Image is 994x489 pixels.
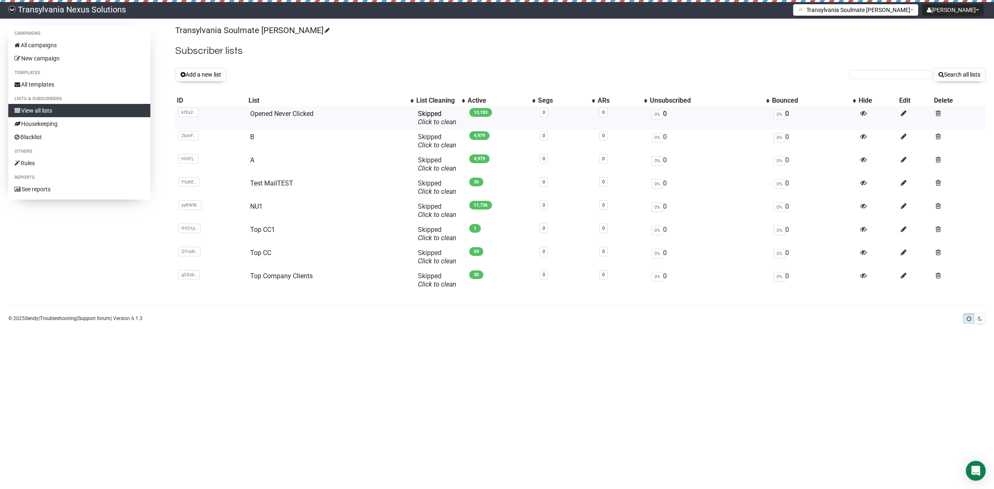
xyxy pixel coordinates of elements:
[602,272,605,277] a: 0
[469,131,490,140] span: 4,979
[418,118,456,126] a: Click to clean
[418,188,456,195] a: Click to clean
[770,106,856,130] td: 0
[418,141,456,149] a: Click to clean
[648,106,770,130] td: 0
[538,96,588,105] div: Segs
[179,270,200,279] span: gSXzb..
[602,202,605,208] a: 0
[651,249,663,258] span: 0%
[798,6,804,13] img: 1.png
[468,96,528,105] div: Active
[250,156,254,164] a: A
[418,164,456,172] a: Click to clean
[469,224,481,233] span: 1
[469,270,483,279] span: 30
[415,95,466,106] th: List Cleaning: No sort applied, activate to apply an ascending sort
[650,96,762,105] div: Unsubscribed
[250,226,275,234] a: Top CC1
[934,96,984,105] div: Delete
[248,96,406,105] div: List
[774,202,785,212] span: 0%
[8,29,150,39] li: Campaigns
[543,133,545,138] a: 0
[651,202,663,212] span: 0%
[774,133,785,142] span: 0%
[774,272,785,282] span: 0%
[466,95,536,106] th: Active: No sort applied, activate to apply an ascending sort
[770,153,856,176] td: 0
[40,316,77,321] a: Troubleshooting
[8,104,150,117] a: View all lists
[175,25,328,35] a: Transylvania Soulmate [PERSON_NAME]
[648,246,770,269] td: 0
[770,246,856,269] td: 0
[179,131,198,140] span: 2bznF..
[602,156,605,161] a: 0
[78,316,111,321] a: Support forum
[418,226,456,242] span: Skipped
[469,201,492,210] span: 11,736
[922,4,984,16] button: [PERSON_NAME]
[770,269,856,292] td: 0
[651,272,663,282] span: 0%
[8,117,150,130] a: Housekeeping
[770,199,856,222] td: 0
[770,176,856,199] td: 0
[418,156,456,172] span: Skipped
[8,6,16,13] img: 586cc6b7d8bc403f0c61b981d947c989
[8,78,150,91] a: All templates
[774,179,785,189] span: 0%
[8,147,150,157] li: Others
[175,67,227,82] button: Add a new list
[418,257,456,265] a: Click to clean
[899,96,931,105] div: Edit
[250,179,293,187] a: Test MailTEST
[651,156,663,166] span: 0%
[177,96,245,105] div: ID
[8,68,150,78] li: Templates
[8,173,150,183] li: Reports
[602,179,605,185] a: 0
[418,202,456,219] span: Skipped
[596,95,649,106] th: ARs: No sort applied, activate to apply an ascending sort
[536,95,596,106] th: Segs: No sort applied, activate to apply an ascending sort
[8,52,150,65] a: New campaign
[651,226,663,235] span: 0%
[897,95,932,106] th: Edit: No sort applied, sorting is disabled
[418,211,456,219] a: Click to clean
[966,461,986,481] div: Open Intercom Messenger
[648,222,770,246] td: 0
[179,247,200,256] span: QYodh..
[598,96,640,105] div: ARs
[175,95,246,106] th: ID: No sort applied, sorting is disabled
[418,234,456,242] a: Click to clean
[648,153,770,176] td: 0
[25,316,39,321] a: Sendy
[247,95,415,106] th: List: No sort applied, activate to apply an ascending sort
[859,96,896,105] div: Hide
[770,222,856,246] td: 0
[250,249,271,257] a: Top CC
[8,94,150,104] li: Lists & subscribers
[8,183,150,196] a: See reports
[774,156,785,166] span: 0%
[770,95,856,106] th: Bounced: No sort applied, activate to apply an ascending sort
[179,154,198,164] span: HUtFj..
[250,110,314,118] a: Opened Never Clicked
[418,179,456,195] span: Skipped
[774,249,785,258] span: 0%
[418,272,456,288] span: Skipped
[543,226,545,231] a: 0
[602,226,605,231] a: 0
[418,133,456,149] span: Skipped
[250,202,263,210] a: NU1
[469,108,492,117] span: 13,103
[8,314,142,323] p: © 2025 | | | Version 6.1.3
[602,110,605,115] a: 0
[469,178,483,186] span: 30
[179,108,198,117] span: kfXx2..
[543,110,545,115] a: 0
[175,43,986,58] h2: Subscriber lists
[543,249,545,254] a: 0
